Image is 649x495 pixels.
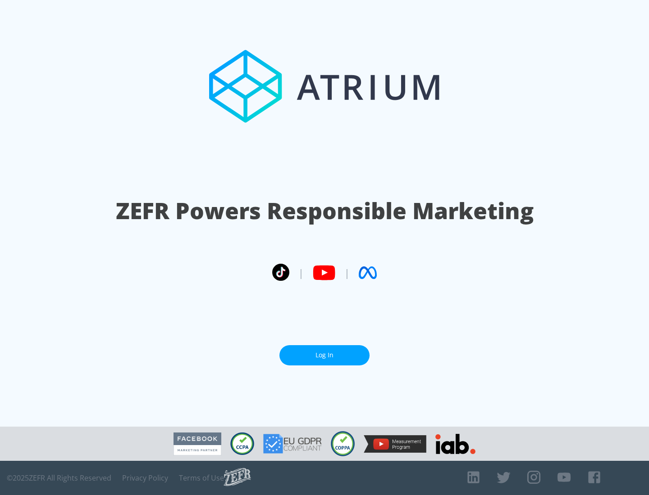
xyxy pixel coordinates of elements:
h1: ZEFR Powers Responsible Marketing [116,195,534,226]
img: YouTube Measurement Program [364,435,426,453]
img: IAB [435,434,475,454]
a: Log In [279,345,370,365]
img: Facebook Marketing Partner [174,432,221,455]
img: GDPR Compliant [263,434,322,454]
img: CCPA Compliant [230,432,254,455]
span: | [298,266,304,279]
span: | [344,266,350,279]
span: © 2025 ZEFR All Rights Reserved [7,473,111,482]
img: COPPA Compliant [331,431,355,456]
a: Privacy Policy [122,473,168,482]
a: Terms of Use [179,473,224,482]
